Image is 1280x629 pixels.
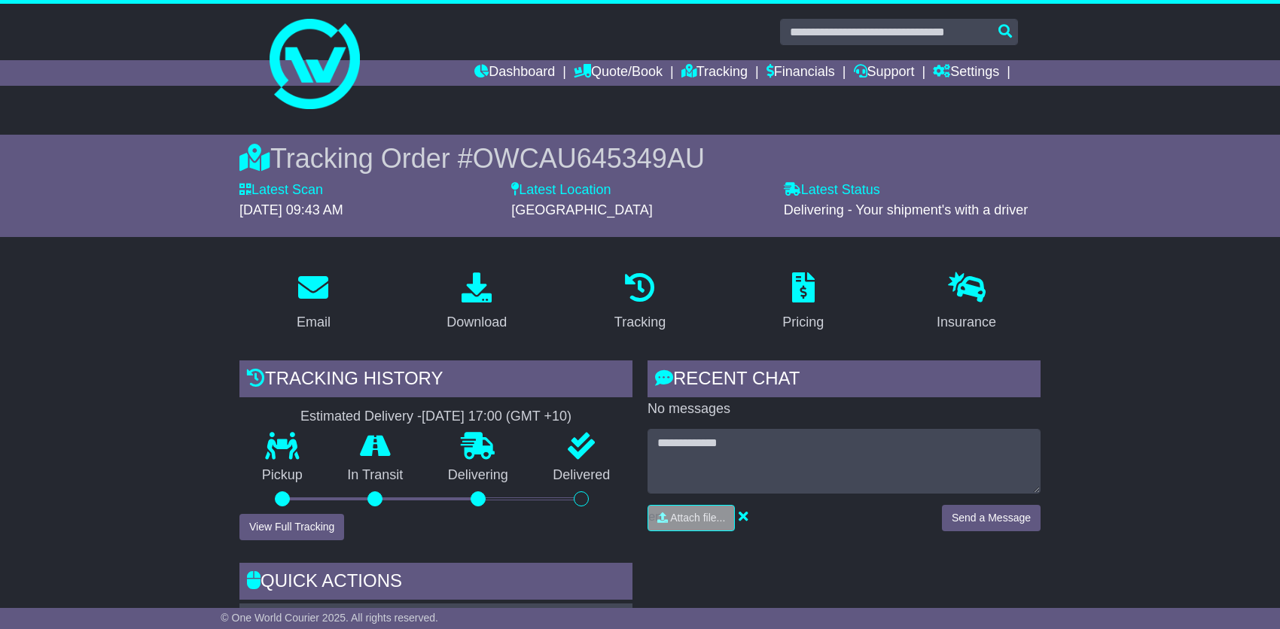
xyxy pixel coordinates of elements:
[474,60,555,86] a: Dashboard
[287,267,340,338] a: Email
[605,267,675,338] a: Tracking
[574,60,663,86] a: Quote/Book
[854,60,915,86] a: Support
[937,312,996,333] div: Insurance
[239,514,344,540] button: View Full Tracking
[648,360,1041,401] div: RECENT CHAT
[239,360,632,401] div: Tracking history
[511,182,611,199] label: Latest Location
[239,142,1041,175] div: Tracking Order #
[446,312,507,333] div: Download
[531,467,633,484] p: Delivered
[511,202,652,217] span: [GEOGRAPHIC_DATA]
[784,202,1029,217] span: Delivering - Your shipment's with a driver
[614,312,666,333] div: Tracking
[325,467,426,484] p: In Transit
[933,60,999,86] a: Settings
[782,312,824,333] div: Pricing
[239,563,632,603] div: Quick Actions
[221,612,438,624] span: © One World Courier 2025. All rights reserved.
[927,267,1006,338] a: Insurance
[766,60,835,86] a: Financials
[297,312,331,333] div: Email
[773,267,834,338] a: Pricing
[784,182,880,199] label: Latest Status
[422,409,571,425] div: [DATE] 17:00 (GMT +10)
[239,409,632,425] div: Estimated Delivery -
[425,467,531,484] p: Delivering
[473,143,705,174] span: OWCAU645349AU
[239,202,343,217] span: [DATE] 09:43 AM
[681,60,748,86] a: Tracking
[648,401,1041,418] p: No messages
[437,267,517,338] a: Download
[239,182,323,199] label: Latest Scan
[942,505,1041,531] button: Send a Message
[239,467,325,484] p: Pickup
